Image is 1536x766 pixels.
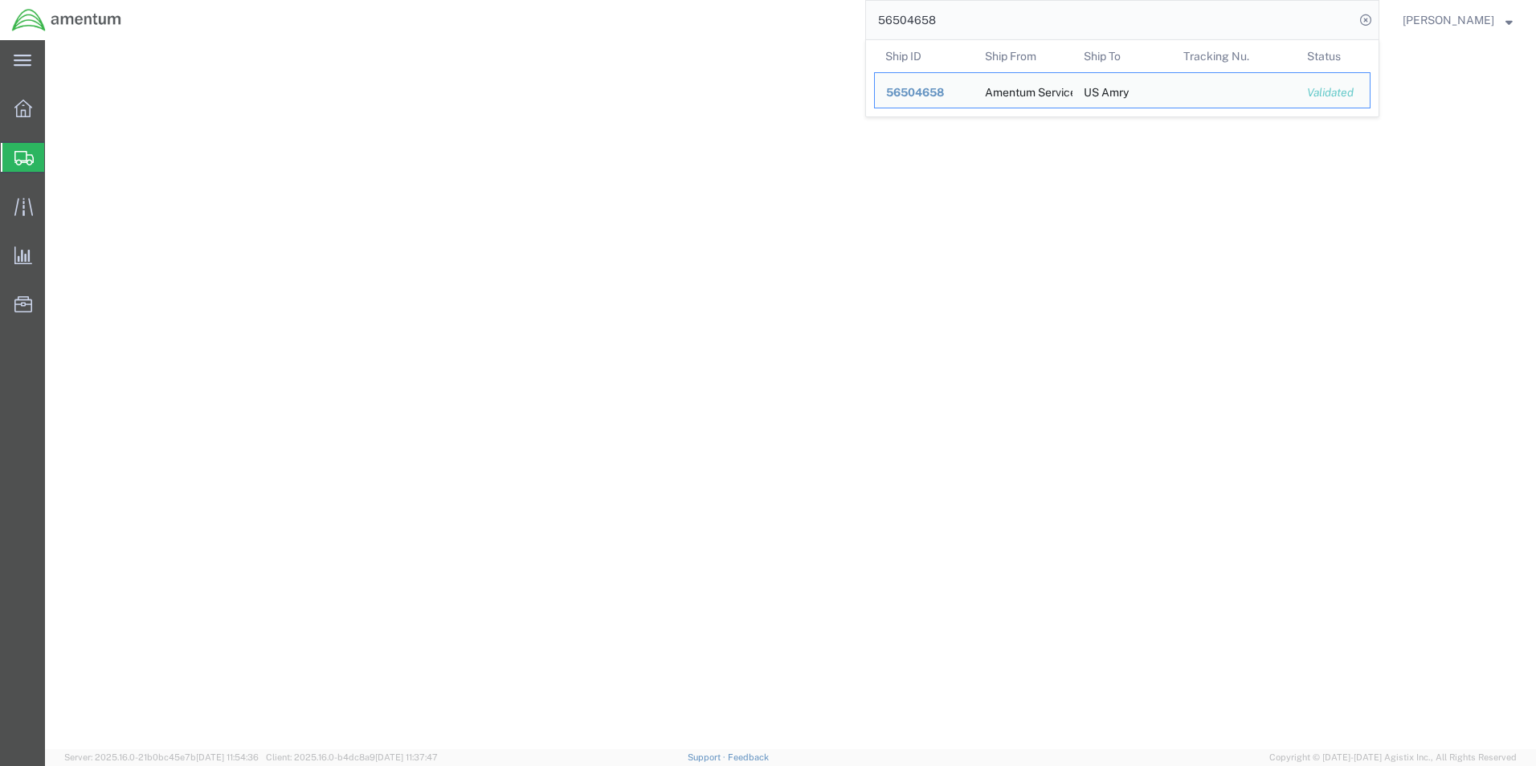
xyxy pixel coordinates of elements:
span: Claudia Fernandez [1403,11,1494,29]
th: Ship ID [874,40,974,72]
span: Client: 2025.16.0-b4dc8a9 [266,752,438,762]
th: Ship To [1072,40,1172,72]
div: US Amry [1084,73,1129,108]
span: [DATE] 11:37:47 [375,752,438,762]
th: Ship From [974,40,1073,72]
img: logo [11,8,122,32]
span: Server: 2025.16.0-21b0bc45e7b [64,752,259,762]
th: Tracking Nu. [1172,40,1297,72]
a: Feedback [728,752,769,762]
table: Search Results [874,40,1379,116]
iframe: FS Legacy Container [45,40,1536,749]
span: [DATE] 11:54:36 [196,752,259,762]
th: Status [1296,40,1371,72]
span: 56504658 [886,86,944,99]
span: Copyright © [DATE]-[DATE] Agistix Inc., All Rights Reserved [1269,751,1517,764]
input: Search for shipment number, reference number [866,1,1354,39]
div: Amentum Services, Inc [985,73,1062,108]
button: [PERSON_NAME] [1402,10,1514,30]
div: Validated [1307,84,1358,101]
div: 56504658 [886,84,962,101]
a: Support [688,752,728,762]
